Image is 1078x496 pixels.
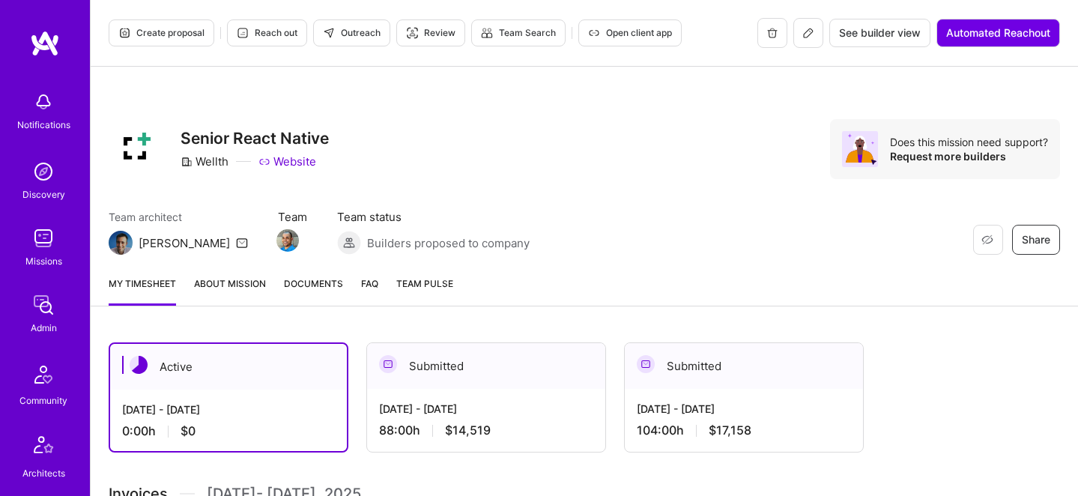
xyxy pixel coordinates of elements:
[637,401,851,417] div: [DATE] - [DATE]
[396,276,453,306] a: Team Pulse
[118,26,205,40] span: Create proposal
[406,27,418,39] i: icon Targeter
[22,465,65,481] div: Architects
[278,209,307,225] span: Team
[379,423,593,438] div: 88:00 h
[31,320,57,336] div: Admin
[829,19,930,47] button: See builder view
[890,149,1048,163] div: Request more builders
[367,343,605,389] div: Submitted
[28,223,58,253] img: teamwork
[181,129,329,148] h3: Senior React Native
[25,357,61,393] img: Community
[471,19,566,46] button: Team Search
[139,235,230,251] div: [PERSON_NAME]
[181,154,228,169] div: Wellth
[936,19,1060,47] button: Automated Reachout
[194,276,266,306] a: About Mission
[122,423,335,439] div: 0:00 h
[337,231,361,255] img: Builders proposed to company
[109,19,214,46] button: Create proposal
[118,27,130,39] i: icon Proposal
[181,156,193,168] i: icon CompanyGray
[109,119,163,173] img: Company Logo
[625,343,863,389] div: Submitted
[337,209,530,225] span: Team status
[28,87,58,117] img: bell
[637,355,655,373] img: Submitted
[258,154,316,169] a: Website
[981,234,993,246] i: icon EyeClosed
[839,25,921,40] span: See builder view
[406,26,455,40] span: Review
[181,423,196,439] span: $0
[25,429,61,465] img: Architects
[278,228,297,253] a: Team Member Avatar
[276,229,299,252] img: Team Member Avatar
[323,26,381,40] span: Outreach
[28,290,58,320] img: admin teamwork
[396,19,465,46] button: Review
[481,26,556,40] span: Team Search
[361,276,378,306] a: FAQ
[445,423,491,438] span: $14,519
[25,253,62,269] div: Missions
[1012,225,1060,255] button: Share
[637,423,851,438] div: 104:00 h
[578,19,682,46] button: Open client app
[842,131,878,167] img: Avatar
[236,237,248,249] i: icon Mail
[227,19,307,46] button: Reach out
[109,231,133,255] img: Team Architect
[109,209,248,225] span: Team architect
[379,401,593,417] div: [DATE] - [DATE]
[588,26,672,40] span: Open client app
[946,25,1050,40] span: Automated Reachout
[110,344,347,390] div: Active
[237,26,297,40] span: Reach out
[28,157,58,187] img: discovery
[313,19,390,46] button: Outreach
[284,276,343,306] a: Documents
[284,276,343,291] span: Documents
[367,235,530,251] span: Builders proposed to company
[1022,232,1050,247] span: Share
[17,117,70,133] div: Notifications
[890,135,1048,149] div: Does this mission need support?
[30,30,60,57] img: logo
[379,355,397,373] img: Submitted
[130,356,148,374] img: Active
[122,402,335,417] div: [DATE] - [DATE]
[709,423,751,438] span: $17,158
[109,276,176,306] a: My timesheet
[396,278,453,289] span: Team Pulse
[22,187,65,202] div: Discovery
[19,393,67,408] div: Community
